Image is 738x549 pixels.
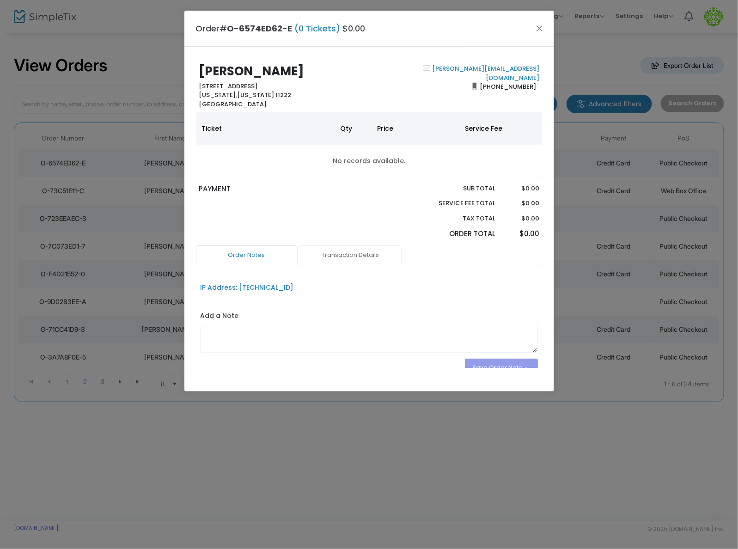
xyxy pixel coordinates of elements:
label: Add a Note [200,311,238,323]
p: $0.00 [505,184,539,193]
p: Service Fee Total [417,199,496,208]
th: Qty [335,112,372,145]
a: Order Notes [196,245,298,265]
a: Transaction Details [300,245,402,265]
th: Service Fee [460,112,515,145]
a: [PERSON_NAME][EMAIL_ADDRESS][DOMAIN_NAME] [430,64,539,82]
button: Close [533,22,545,34]
b: [PERSON_NAME] [199,63,304,79]
div: Data table [196,112,542,177]
p: $0.00 [505,229,539,239]
span: O-6574ED62-E [227,23,293,34]
th: Ticket [196,112,335,145]
p: Order Total [417,229,496,239]
p: Tax Total [417,214,496,223]
td: No records available. [196,145,542,177]
span: [US_STATE], [199,91,237,99]
th: Price [372,112,460,145]
h4: Order# $0.00 [196,22,366,35]
div: IP Address: [TECHNICAL_ID] [200,283,293,293]
p: PAYMENT [199,184,365,195]
b: [STREET_ADDRESS] [US_STATE] 11222 [GEOGRAPHIC_DATA] [199,82,291,109]
p: $0.00 [505,199,539,208]
p: $0.00 [505,214,539,223]
p: Sub total [417,184,496,193]
span: [PHONE_NUMBER] [477,79,539,94]
span: (0 Tickets) [293,23,343,34]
